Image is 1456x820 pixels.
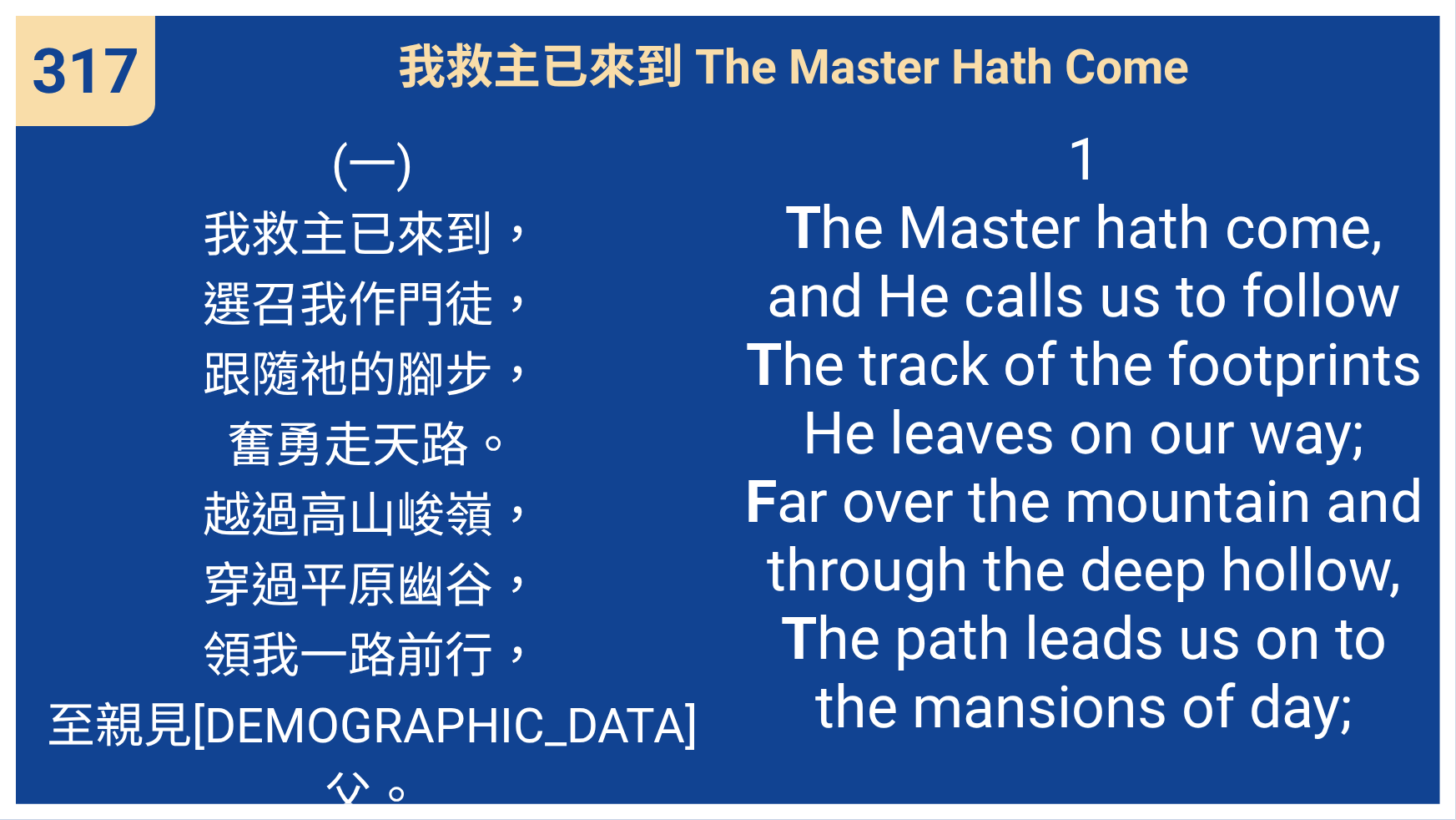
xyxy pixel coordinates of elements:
[781,605,817,673] b: T
[746,331,782,399] b: T
[398,28,1189,97] span: 我救主已來到 The Master Hath Come
[785,194,821,262] b: T
[32,34,139,108] span: 317
[745,468,777,536] b: F
[744,125,1423,742] span: 1 he Master hath come, and He calls us to follow he track of the footprints He leaves on our way;...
